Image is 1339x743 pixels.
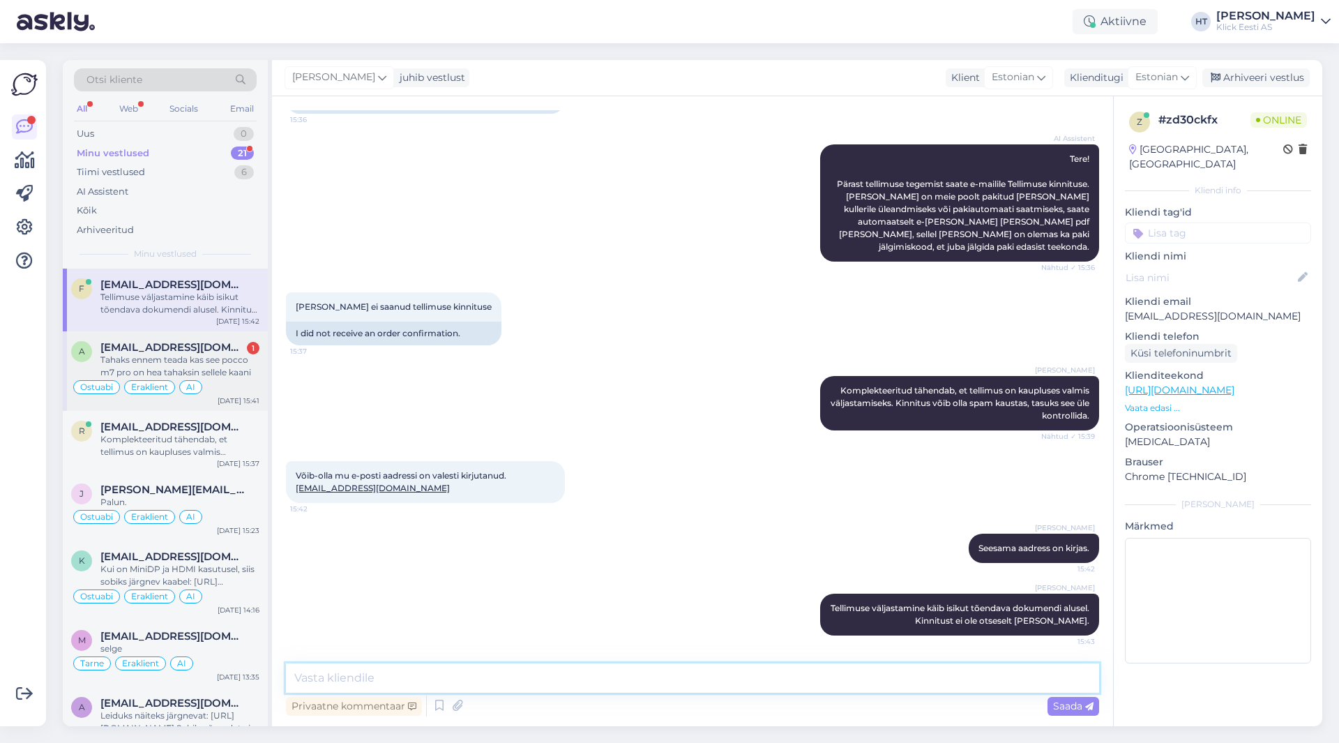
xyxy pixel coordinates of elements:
[77,147,149,160] div: Minu vestlused
[86,73,142,87] span: Otsi kliente
[290,346,342,357] span: 15:37
[1043,133,1095,144] span: AI Assistent
[1125,402,1311,414] p: Vaata edasi ...
[1125,455,1311,470] p: Brauser
[100,563,259,588] div: Kui on MiniDP ja HDMI kasutusel, siis sobiks järgnev kaabel: [URL][DOMAIN_NAME]
[1073,9,1158,34] div: Aktiivne
[100,354,259,379] div: Tahaks ennem teada kas see pocco m7 pro on hea tahaksin sellele kaani
[1216,10,1315,22] div: [PERSON_NAME]
[100,433,259,458] div: Komplekteeritud tähendab, et tellimus on kaupluses valmis väljastamiseks.
[1125,329,1311,344] p: Kliendi telefon
[231,147,254,160] div: 21
[1125,294,1311,309] p: Kliendi email
[992,70,1034,85] span: Estonian
[79,346,85,357] span: a
[77,223,134,237] div: Arhiveeritud
[978,543,1089,553] span: Seesama aadress on kirjas.
[1035,365,1095,375] span: [PERSON_NAME]
[80,659,104,668] span: Tarne
[116,100,141,118] div: Web
[80,383,113,391] span: Ostuabi
[80,513,113,521] span: Ostuabi
[131,592,168,601] span: Eraklient
[100,630,245,643] span: marek6891@hotmail.com
[1035,583,1095,593] span: [PERSON_NAME]
[290,114,342,125] span: 15:36
[234,165,254,179] div: 6
[100,278,245,291] span: francescolibetti88@gmail.com
[1125,249,1311,264] p: Kliendi nimi
[218,396,259,406] div: [DATE] 15:41
[216,316,259,327] div: [DATE] 15:42
[1125,309,1311,324] p: [EMAIL_ADDRESS][DOMAIN_NAME]
[79,555,85,566] span: k
[831,385,1091,421] span: Komplekteeritud tähendab, et tellimus on kaupluses valmis väljastamiseks. Kinnitus võib olla spam...
[1125,384,1234,396] a: [URL][DOMAIN_NAME]
[1126,270,1295,285] input: Lisa nimi
[217,458,259,469] div: [DATE] 15:37
[290,504,342,514] span: 15:42
[100,697,245,710] span: annekas79@gmail.com
[100,550,245,563] span: kaikoitla100@gmail.com
[131,513,168,521] span: Eraklient
[11,71,38,98] img: Askly Logo
[1125,420,1311,435] p: Operatsioonisüsteem
[80,592,113,601] span: Ostuabi
[131,383,168,391] span: Eraklient
[1125,344,1237,363] div: Küsi telefoninumbrit
[1043,564,1095,574] span: 15:42
[1135,70,1178,85] span: Estonian
[1158,112,1250,128] div: # zd30ckfx
[1041,262,1095,273] span: Nähtud ✓ 15:36
[134,248,197,260] span: Minu vestlused
[100,496,259,509] div: Palun.
[1125,498,1311,511] div: [PERSON_NAME]
[217,672,259,682] div: [DATE] 13:35
[1035,523,1095,533] span: [PERSON_NAME]
[247,342,259,354] div: 1
[218,605,259,615] div: [DATE] 14:16
[79,283,84,294] span: f
[286,697,422,716] div: Privaatne kommentaar
[1250,112,1307,128] span: Online
[1125,519,1311,534] p: Märkmed
[1125,223,1311,243] input: Lisa tag
[186,513,195,521] span: AI
[186,592,195,601] span: AI
[1216,10,1331,33] a: [PERSON_NAME]Klick Eesti AS
[296,470,506,493] span: Võib-olla mu e-posti aadressi on valesti kirjutanud.
[1125,368,1311,383] p: Klienditeekond
[1064,70,1124,85] div: Klienditugi
[78,635,86,645] span: m
[1137,117,1142,127] span: z
[286,322,501,345] div: I did not receive an order confirmation.
[100,483,245,496] span: jarno.suitsev.004@gmail.com
[296,483,450,493] a: [EMAIL_ADDRESS][DOMAIN_NAME]
[77,185,128,199] div: AI Assistent
[296,301,492,312] span: [PERSON_NAME] ei saanud tellimuse kinnituse
[1043,636,1095,647] span: 15:43
[77,165,145,179] div: Tiimi vestlused
[122,659,159,668] span: Eraklient
[100,643,259,655] div: selge
[1129,142,1283,172] div: [GEOGRAPHIC_DATA], [GEOGRAPHIC_DATA]
[79,702,85,712] span: a
[1053,700,1094,712] span: Saada
[1125,435,1311,449] p: [MEDICAL_DATA]
[100,421,245,433] span: raulsirel0@gmail.com
[167,100,201,118] div: Socials
[77,204,97,218] div: Kõik
[77,127,94,141] div: Uus
[234,127,254,141] div: 0
[1216,22,1315,33] div: Klick Eesti AS
[227,100,257,118] div: Email
[1125,184,1311,197] div: Kliendi info
[1202,68,1310,87] div: Arhiveeri vestlus
[100,291,259,316] div: Tellimuse väljastamine käib isikut tõendava dokumendi alusel. Kinnitust ei ole otseselt [PERSON_N...
[177,659,186,668] span: AI
[1125,470,1311,484] p: Chrome [TECHNICAL_ID]
[1125,205,1311,220] p: Kliendi tag'id
[80,488,84,499] span: j
[79,426,85,436] span: r
[186,383,195,391] span: AI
